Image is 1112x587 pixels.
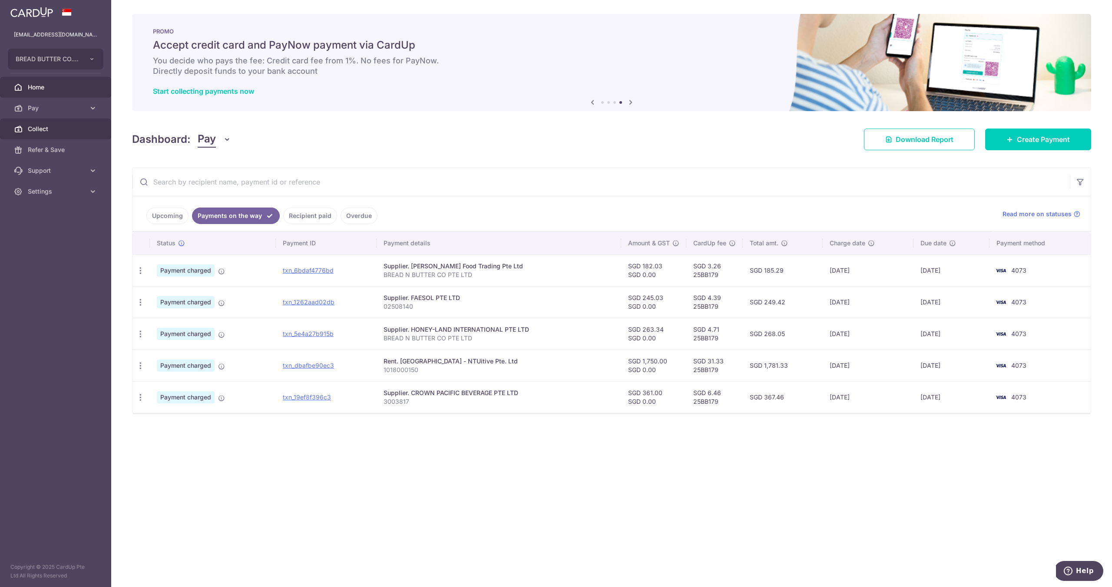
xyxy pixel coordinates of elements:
[992,265,1009,276] img: Bank Card
[10,7,53,17] img: CardUp
[686,254,743,286] td: SGD 3.26 25BB179
[1011,393,1026,401] span: 4073
[913,381,990,413] td: [DATE]
[384,397,614,406] p: 3003817
[823,318,913,350] td: [DATE]
[157,264,215,277] span: Payment charged
[157,359,215,372] span: Payment charged
[1011,267,1026,274] span: 4073
[384,262,614,270] div: Supplier. [PERSON_NAME] Food Trading Pte Ltd
[621,350,686,381] td: SGD 1,750.00 SGD 0.00
[8,49,103,69] button: BREAD BUTTER CO. PRIVATE LIMITED
[384,302,614,311] p: 02508140
[132,14,1091,111] img: paynow Banner
[1056,561,1103,583] iframe: Opens a widget where you can find more information
[28,104,85,112] span: Pay
[830,239,865,247] span: Charge date
[341,208,377,224] a: Overdue
[913,254,990,286] td: [DATE]
[146,208,189,224] a: Upcoming
[693,239,726,247] span: CardUp fee
[686,318,743,350] td: SGD 4.71 25BB179
[157,239,175,247] span: Status
[1003,210,1072,218] span: Read more on statuses
[28,166,85,175] span: Support
[686,286,743,318] td: SGD 4.39 25BB179
[384,293,614,302] div: Supplier. FAESOL PTE LTD
[14,30,97,39] p: [EMAIL_ADDRESS][DOMAIN_NAME]
[28,125,85,133] span: Collect
[283,208,337,224] a: Recipient paid
[28,187,85,196] span: Settings
[823,286,913,318] td: [DATE]
[621,254,686,286] td: SGD 182.03 SGD 0.00
[157,391,215,403] span: Payment charged
[283,330,334,337] a: txn_5e4a27b915b
[1011,330,1026,337] span: 4073
[384,270,614,279] p: BREAD N BUTTER CO PTE LTD
[153,87,254,96] a: Start collecting payments now
[377,232,621,254] th: Payment details
[913,350,990,381] td: [DATE]
[384,357,614,366] div: Rent. [GEOGRAPHIC_DATA] - NTUitive Pte. Ltd
[157,328,215,340] span: Payment charged
[283,267,334,274] a: txn_6bdaf4776bd
[621,381,686,413] td: SGD 361.00 SGD 0.00
[823,350,913,381] td: [DATE]
[16,55,80,63] span: BREAD BUTTER CO. PRIVATE LIMITED
[913,318,990,350] td: [DATE]
[913,286,990,318] td: [DATE]
[28,145,85,154] span: Refer & Save
[384,334,614,343] p: BREAD N BUTTER CO PTE LTD
[1003,210,1080,218] a: Read more on statuses
[198,131,216,148] span: Pay
[132,168,1070,196] input: Search by recipient name, payment id or reference
[743,318,823,350] td: SGD 268.05
[992,329,1009,339] img: Bank Card
[920,239,947,247] span: Due date
[990,232,1091,254] th: Payment method
[864,129,975,150] a: Download Report
[28,83,85,92] span: Home
[384,325,614,334] div: Supplier. HONEY-LAND INTERNATIONAL PTE LTD
[743,381,823,413] td: SGD 367.46
[153,28,1070,35] p: PROMO
[743,286,823,318] td: SGD 249.42
[992,392,1009,402] img: Bank Card
[628,239,670,247] span: Amount & GST
[743,350,823,381] td: SGD 1,781.33
[686,381,743,413] td: SGD 6.46 25BB179
[823,254,913,286] td: [DATE]
[1017,134,1070,145] span: Create Payment
[1011,362,1026,369] span: 4073
[153,38,1070,52] h5: Accept credit card and PayNow payment via CardUp
[823,381,913,413] td: [DATE]
[992,297,1009,307] img: Bank Card
[750,239,778,247] span: Total amt.
[283,362,334,369] a: txn_dbafbe90ec3
[743,254,823,286] td: SGD 185.29
[384,389,614,397] div: Supplier. CROWN PACIFIC BEVERAGE PTE LTD
[621,318,686,350] td: SGD 263.34 SGD 0.00
[283,298,334,306] a: txn_1262aad02db
[384,366,614,374] p: 1018000150
[621,286,686,318] td: SGD 245.03 SGD 0.00
[198,131,231,148] button: Pay
[896,134,953,145] span: Download Report
[1011,298,1026,306] span: 4073
[153,56,1070,76] h6: You decide who pays the fee: Credit card fee from 1%. No fees for PayNow. Directly deposit funds ...
[686,350,743,381] td: SGD 31.33 25BB179
[157,296,215,308] span: Payment charged
[132,132,191,147] h4: Dashboard:
[192,208,280,224] a: Payments on the way
[283,393,331,401] a: txn_19ef8f396c3
[985,129,1091,150] a: Create Payment
[992,360,1009,371] img: Bank Card
[276,232,377,254] th: Payment ID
